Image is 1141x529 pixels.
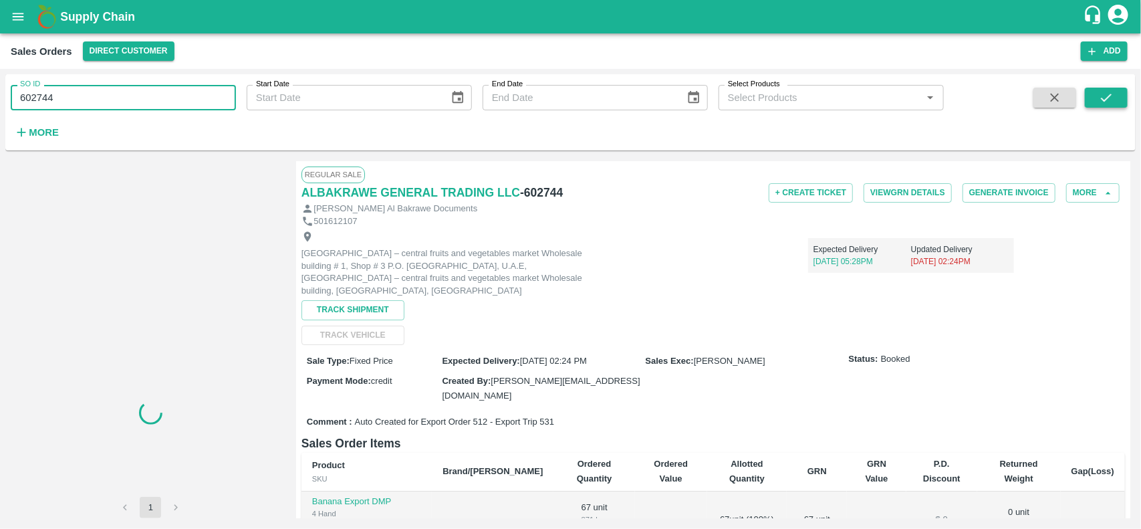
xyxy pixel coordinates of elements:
[11,121,62,144] button: More
[20,79,40,90] label: SO ID
[1081,41,1128,61] button: Add
[813,243,911,255] p: Expected Delivery
[301,300,404,320] button: Track Shipment
[307,376,371,386] label: Payment Mode :
[922,89,939,106] button: Open
[83,41,174,61] button: Select DC
[492,79,523,90] label: End Date
[301,183,520,202] a: ALBAKRAWE GENERAL TRADING LLC
[807,466,827,476] b: GRN
[247,85,440,110] input: Start Date
[923,459,961,484] b: P.D. Discount
[917,514,967,526] div: $ 0
[11,43,72,60] div: Sales Orders
[313,203,477,215] p: [PERSON_NAME] Al Bakrawe Documents
[864,183,952,203] button: ViewGRN Details
[813,255,911,268] p: [DATE] 05:28PM
[442,376,491,386] label: Created By :
[301,247,602,297] p: [GEOGRAPHIC_DATA] – central fruits and vegetables market Wholesale building # 1, Shop # 3 P.O. [G...
[1106,3,1130,31] div: account of current user
[1083,5,1106,29] div: customer-support
[11,85,236,110] input: Enter SO ID
[350,356,393,366] span: Fixed Price
[307,416,352,429] label: Comment :
[312,508,421,520] div: 4 Hand
[866,459,888,484] b: GRN Value
[963,183,1055,203] button: Generate Invoice
[681,85,707,110] button: Choose date
[646,356,694,366] label: Sales Exec :
[911,243,1009,255] p: Updated Delivery
[769,183,853,203] button: + Create Ticket
[371,376,392,386] span: credit
[729,459,765,484] b: Allotted Quantity
[483,85,676,110] input: End Date
[301,167,365,183] span: Regular Sale
[442,356,519,366] label: Expected Delivery :
[1000,459,1038,484] b: Returned Weight
[881,353,910,366] span: Booked
[520,356,587,366] span: [DATE] 02:24 PM
[313,215,357,228] p: 501612107
[307,356,350,366] label: Sale Type :
[33,3,60,30] img: logo
[256,79,289,90] label: Start Date
[312,496,421,508] p: Banana Export DMP
[301,434,1125,453] h6: Sales Order Items
[520,183,563,202] h6: - 602744
[911,255,1009,268] p: [DATE] 02:24PM
[312,460,345,470] b: Product
[694,356,765,366] span: [PERSON_NAME]
[849,353,878,366] label: Status:
[355,416,554,429] span: Auto Created for Export Order 512 - Export Trip 531
[112,497,188,518] nav: pagination navigation
[723,89,918,106] input: Select Products
[654,459,688,484] b: Ordered Value
[445,85,471,110] button: Choose date
[1066,183,1120,203] button: More
[442,466,543,476] b: Brand/[PERSON_NAME]
[3,1,33,32] button: open drawer
[29,127,59,138] strong: More
[728,79,780,90] label: Select Products
[442,376,640,401] span: [PERSON_NAME][EMAIL_ADDRESS][DOMAIN_NAME]
[140,497,161,518] button: page 1
[60,7,1083,26] a: Supply Chain
[312,473,421,485] div: SKU
[1071,466,1114,476] b: Gap(Loss)
[577,459,612,484] b: Ordered Quantity
[60,10,135,23] b: Supply Chain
